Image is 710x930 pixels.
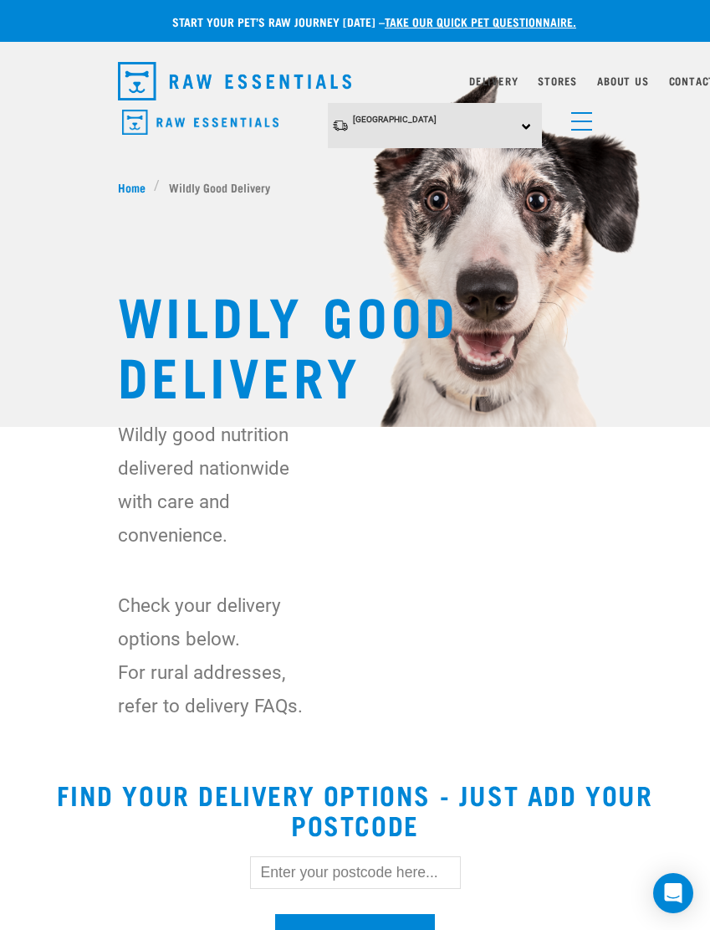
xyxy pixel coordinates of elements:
[538,78,577,84] a: Stores
[118,178,155,196] a: Home
[118,284,593,404] h1: Wildly Good Delivery
[385,18,576,24] a: take our quick pet questionnaire.
[118,418,308,552] p: Wildly good nutrition delivered nationwide with care and convenience.
[105,55,606,107] nav: dropdown navigation
[353,115,437,124] span: [GEOGRAPHIC_DATA]
[469,78,518,84] a: Delivery
[597,78,648,84] a: About Us
[332,119,349,132] img: van-moving.png
[118,178,146,196] span: Home
[653,873,693,913] div: Open Intercom Messenger
[118,178,593,196] nav: breadcrumbs
[122,110,278,136] img: Raw Essentials Logo
[118,588,308,722] p: Check your delivery options below. For rural addresses, refer to delivery FAQs.
[250,856,461,888] input: Enter your postcode here...
[563,102,593,132] a: menu
[20,779,690,840] h2: Find your delivery options - just add your postcode
[118,62,352,100] img: Raw Essentials Logo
